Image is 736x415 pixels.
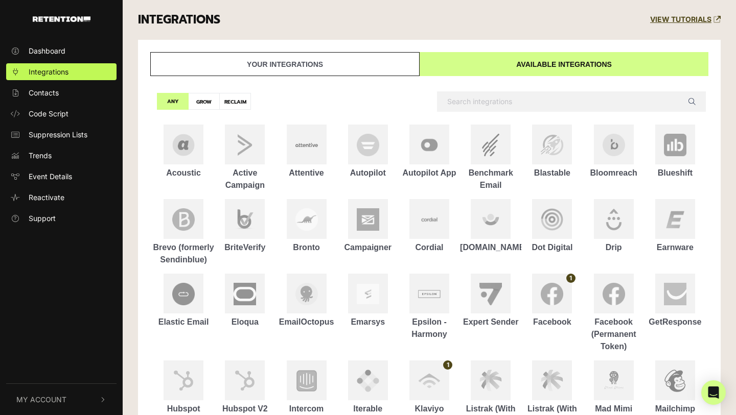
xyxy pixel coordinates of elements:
[6,126,117,143] a: Suppression Lists
[418,208,441,231] img: Cordial
[188,93,220,110] label: GROW
[521,274,583,328] a: Facebook Facebook
[234,208,256,231] img: BriteVerify
[33,16,90,22] img: Retention.com
[583,199,645,254] a: Drip Drip
[214,125,275,191] a: Active Campaign Active Campaign
[645,241,706,254] div: Earnware
[153,125,214,179] a: Acoustic Acoustic
[583,274,645,353] a: Facebook (Permanent Token) Facebook (Permanent Token)
[479,208,502,231] img: Customer.io
[153,241,214,266] div: Brevo (formerly Sendinblue)
[337,125,399,179] a: Autopilot Autopilot
[357,134,379,156] img: Autopilot
[479,370,502,392] img: Listrak (With Reclaim for Conductor)
[399,274,460,340] a: Epsilon - Harmony Epsilon - Harmony
[583,167,645,179] div: Bloomreach
[399,403,460,415] div: Klaviyo
[275,274,337,328] a: EmailOctopus EmailOctopus
[219,93,251,110] label: RECLAIM
[460,316,521,328] div: Expert Sender
[521,199,583,254] a: Dot Digital Dot Digital
[645,316,706,328] div: GetResponse
[399,199,460,254] a: Cordial Cordial
[337,316,399,328] div: Emarsys
[357,370,379,392] img: Iterable
[6,42,117,59] a: Dashboard
[6,147,117,164] a: Trends
[214,167,275,191] div: Active Campaign
[6,63,117,80] a: Integrations
[541,283,563,305] img: Facebook
[29,108,68,119] span: Code Script
[214,403,275,415] div: Hubspot V2
[275,316,337,328] div: EmailOctopus
[583,360,645,415] a: Mad Mimi Mad Mimi
[357,208,379,231] img: Campaigner
[418,370,441,392] img: Klaviyo
[234,370,256,392] img: Hubspot V2
[583,316,645,353] div: Facebook (Permanent Token)
[29,45,65,56] span: Dashboard
[6,105,117,122] a: Code Script
[337,360,399,415] a: Iterable Iterable
[234,283,256,305] img: Eloqua
[645,274,706,328] a: GetResponse GetResponse
[460,199,521,254] a: Customer.io [DOMAIN_NAME]
[437,91,706,112] input: Search integrations
[337,241,399,254] div: Campaigner
[172,208,195,231] img: Brevo (formerly Sendinblue)
[521,125,583,179] a: Blastable Blastable
[275,360,337,415] a: Intercom Intercom
[214,241,275,254] div: BriteVerify
[275,403,337,415] div: Intercom
[29,171,72,182] span: Event Details
[6,84,117,101] a: Contacts
[138,13,220,27] h3: INTEGRATIONS
[275,199,337,254] a: Bronto Bronto
[337,274,399,328] a: Emarsys Emarsys
[6,210,117,227] a: Support
[664,134,686,156] img: Blueshift
[172,283,195,305] img: Elastic Email
[6,168,117,185] a: Event Details
[701,380,726,405] div: Open Intercom Messenger
[157,93,189,110] label: ANY
[6,189,117,206] a: Reactivate
[214,316,275,328] div: Eloqua
[153,403,214,415] div: Hubspot
[583,125,645,179] a: Bloomreach Bloomreach
[521,241,583,254] div: Dot Digital
[399,167,460,179] div: Autopilot App
[337,199,399,254] a: Campaigner Campaigner
[583,241,645,254] div: Drip
[214,274,275,328] a: Eloqua Eloqua
[153,274,214,328] a: Elastic Email Elastic Email
[214,199,275,254] a: BriteVerify BriteVerify
[460,274,521,328] a: Expert Sender Expert Sender
[650,15,721,24] a: VIEW TUTORIALS
[603,134,625,156] img: Bloomreach
[295,370,318,392] img: Intercom
[399,241,460,254] div: Cordial
[645,403,706,415] div: Mailchimp
[603,370,625,392] img: Mad Mimi
[153,316,214,328] div: Elastic Email
[541,370,563,392] img: Listrak (With Reclaim for Journeys)
[521,316,583,328] div: Facebook
[337,167,399,179] div: Autopilot
[645,167,706,179] div: Blueshift
[153,360,214,415] a: Hubspot Hubspot
[295,208,318,231] img: Bronto
[29,66,68,77] span: Integrations
[664,283,686,305] img: GetResponse
[295,143,318,147] img: Attentive
[645,360,706,415] a: Mailchimp Mailchimp
[29,87,59,98] span: Contacts
[603,208,625,231] img: Drip
[583,403,645,415] div: Mad Mimi
[566,274,576,283] span: 1
[664,208,686,231] img: Earnware
[479,134,502,156] img: Benchmark Email
[337,403,399,415] div: Iterable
